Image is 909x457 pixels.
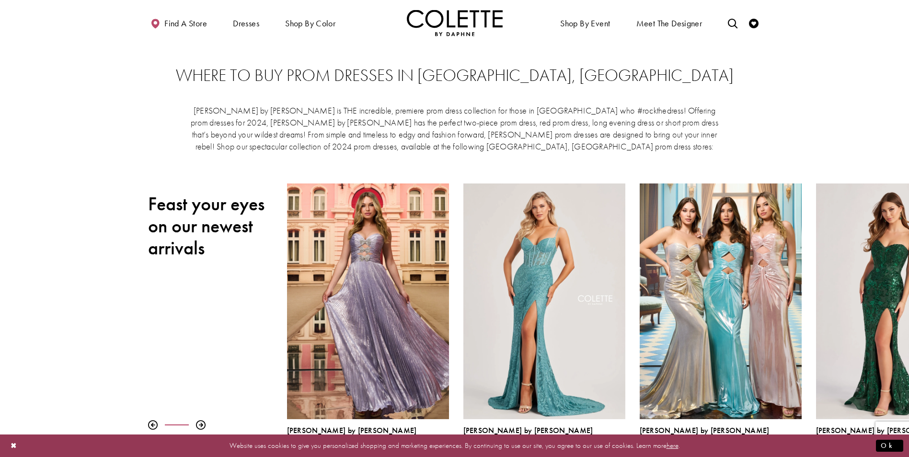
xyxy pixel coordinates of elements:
[725,10,740,36] a: Toggle search
[69,439,840,452] p: Website uses cookies to give you personalized shopping and marketing experiences. By continuing t...
[634,10,705,36] a: Meet the designer
[287,425,417,435] span: [PERSON_NAME] by [PERSON_NAME]
[230,10,262,36] span: Dresses
[285,19,335,28] span: Shop by color
[640,426,802,446] div: Colette by Daphne Style No. CL8545
[560,19,610,28] span: Shop By Event
[164,19,207,28] span: Find a store
[407,10,503,36] img: Colette by Daphne
[463,183,625,419] a: Visit Colette by Daphne Style No. CL8405 Page
[640,183,802,419] a: Visit Colette by Daphne Style No. CL8545 Page
[463,426,625,446] div: Colette by Daphne Style No. CL8405
[633,176,809,454] div: Colette by Daphne Style No. CL8545
[636,19,702,28] span: Meet the designer
[558,10,612,36] span: Shop By Event
[6,437,22,454] button: Close Dialog
[640,425,770,435] span: [PERSON_NAME] by [PERSON_NAME]
[667,441,679,450] a: here
[233,19,259,28] span: Dresses
[287,183,449,419] a: Visit Colette by Daphne Style No. CL8520 Page
[463,425,593,435] span: [PERSON_NAME] by [PERSON_NAME]
[148,10,209,36] a: Find a store
[283,10,338,36] span: Shop by color
[280,176,456,454] div: Colette by Daphne Style No. CL8520
[287,426,449,446] div: Colette by Daphne Style No. CL8520
[876,440,903,452] button: Submit Dialog
[456,176,633,454] div: Colette by Daphne Style No. CL8405
[407,10,503,36] a: Visit Home Page
[167,66,742,85] h2: Where to buy prom dresses in [GEOGRAPHIC_DATA], [GEOGRAPHIC_DATA]
[148,193,273,259] h2: Feast your eyes on our newest arrivals
[747,10,761,36] a: Check Wishlist
[190,104,719,152] p: [PERSON_NAME] by [PERSON_NAME] is THE incredible, premiere prom dress collection for those in [GE...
